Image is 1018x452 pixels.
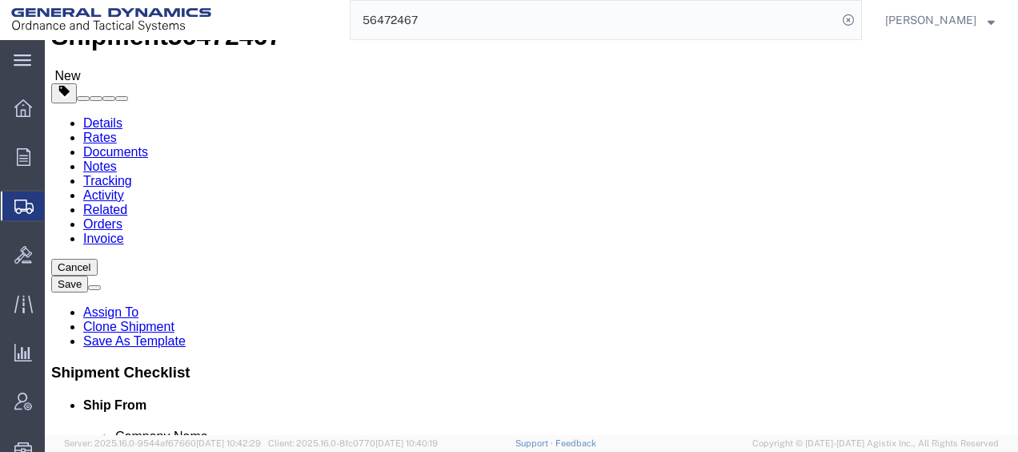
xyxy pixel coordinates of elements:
[268,438,438,448] span: Client: 2025.16.0-8fc0770
[885,11,976,29] span: Timothy Kilraine
[515,438,555,448] a: Support
[375,438,438,448] span: [DATE] 10:40:19
[11,8,211,32] img: logo
[752,437,999,450] span: Copyright © [DATE]-[DATE] Agistix Inc., All Rights Reserved
[884,10,996,30] button: [PERSON_NAME]
[196,438,261,448] span: [DATE] 10:42:29
[351,1,837,39] input: Search for shipment number, reference number
[45,40,1018,435] iframe: FS Legacy Container
[64,438,261,448] span: Server: 2025.16.0-9544af67660
[555,438,596,448] a: Feedback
